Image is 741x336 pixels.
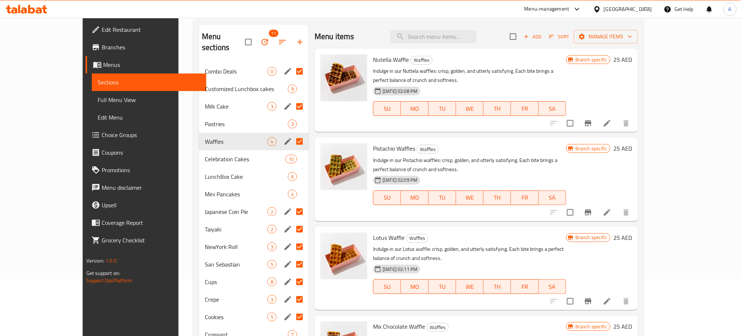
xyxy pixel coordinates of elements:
[429,190,456,205] button: TU
[267,295,277,304] div: items
[521,31,544,42] span: Add item
[86,276,133,285] a: Support.OpsPlatform
[92,109,206,126] a: Edit Menu
[267,242,277,251] div: items
[373,232,405,243] span: Lotus Waffle
[486,192,508,203] span: TH
[102,131,200,139] span: Choice Groups
[268,296,276,303] span: 3
[511,279,538,294] button: FR
[547,31,571,42] button: Sort
[267,278,277,286] div: items
[459,192,481,203] span: WE
[269,30,278,37] span: 11
[268,138,276,145] span: 4
[267,207,277,216] div: items
[603,208,612,217] a: Edit menu item
[613,321,632,332] h6: 25 AED
[199,98,309,115] div: Milk Cake3edit
[427,323,448,332] span: Waffles
[404,192,425,203] span: MO
[282,276,293,287] button: edit
[102,218,200,227] span: Coverage Report
[484,279,511,294] button: TH
[456,279,484,294] button: WE
[484,101,511,116] button: TH
[86,196,206,214] a: Upsell
[205,278,267,286] span: Cups
[282,136,293,147] button: edit
[268,103,276,110] span: 3
[411,56,432,64] span: Waffles
[288,120,297,128] div: items
[86,21,206,38] a: Edit Restaurant
[205,207,267,216] div: Japanese Coin Pie
[282,101,293,112] button: edit
[542,192,563,203] span: SA
[205,172,288,181] div: LunchBox Cake
[102,166,200,174] span: Promotions
[404,103,425,114] span: MO
[98,78,200,87] span: Sections
[523,33,542,41] span: Add
[417,145,439,154] span: Waffles
[268,279,276,286] span: 8
[613,54,632,65] h6: 25 AED
[376,192,398,203] span: SU
[315,31,354,42] h2: Menu items
[320,143,367,190] img: Pistachio Waffles
[267,102,277,111] div: items
[282,312,293,322] button: edit
[268,261,276,268] span: 5
[205,225,267,234] div: Taiyaki
[282,66,293,77] button: edit
[406,234,428,243] div: Waffles
[617,204,635,221] button: delete
[267,137,277,146] div: items
[199,308,309,326] div: Cookies5edit
[102,236,200,245] span: Grocery Checklist
[539,190,566,205] button: SA
[286,156,297,163] span: 10
[373,279,401,294] button: SU
[267,225,277,234] div: items
[320,54,367,101] img: Nutella Waffle
[288,173,297,180] span: 6
[459,282,481,292] span: WE
[390,30,477,43] input: search
[539,101,566,116] button: SA
[524,5,569,14] div: Menu-management
[268,226,276,233] span: 2
[373,143,415,154] span: Pistachio Waffles
[521,31,544,42] button: Add
[199,185,309,203] div: Mini Pancakes4
[285,155,297,163] div: items
[563,116,578,131] span: Select to update
[429,101,456,116] button: TU
[484,190,511,205] button: TH
[205,260,267,269] div: San Sebastian
[205,295,267,304] span: Crepe
[205,242,267,251] span: NewYork Roll
[205,120,288,128] div: Pastries
[199,220,309,238] div: Taiyaki2edit
[542,103,563,114] span: SA
[274,33,291,51] span: Sort sections
[86,38,206,56] a: Branches
[86,144,206,161] a: Coupons
[205,67,267,76] div: Combo Deals
[205,190,288,199] span: Mini Pancakes
[373,101,401,116] button: SU
[86,56,206,73] a: Menus
[320,233,367,279] img: Lotus Waffle
[267,67,277,76] div: items
[105,256,117,265] span: 1.0.0
[406,234,428,242] span: Waffles
[580,32,632,41] span: Manage items
[282,259,293,270] button: edit
[288,191,297,198] span: 4
[267,313,277,321] div: items
[579,292,597,310] button: Branch-specific-item
[86,214,206,231] a: Coverage Report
